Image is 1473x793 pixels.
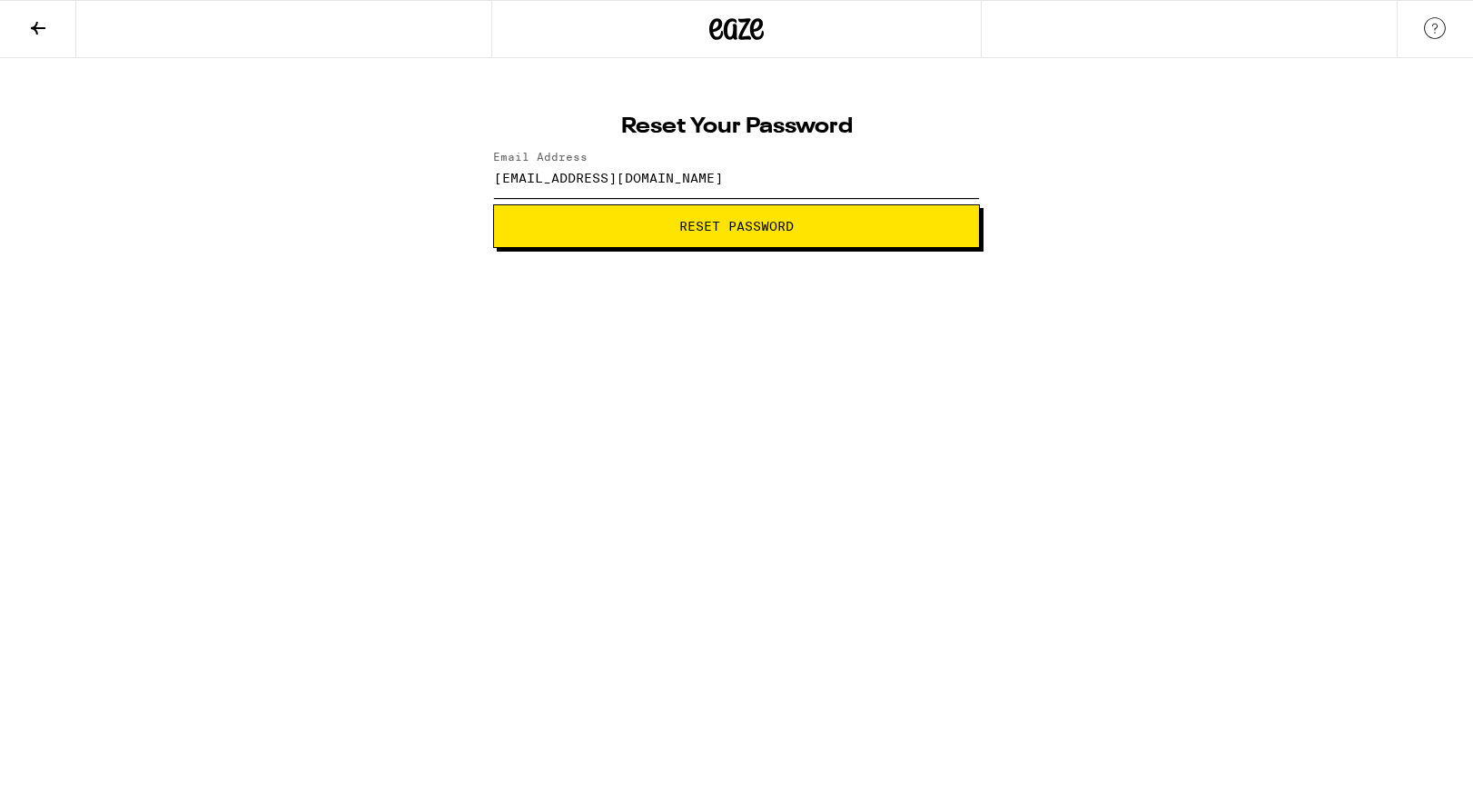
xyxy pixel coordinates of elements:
[493,204,980,248] button: Reset Password
[493,151,588,163] label: Email Address
[11,13,131,27] span: Hi. Need any help?
[493,116,980,138] h1: Reset Your Password
[493,157,980,198] input: Email Address
[679,220,794,233] span: Reset Password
